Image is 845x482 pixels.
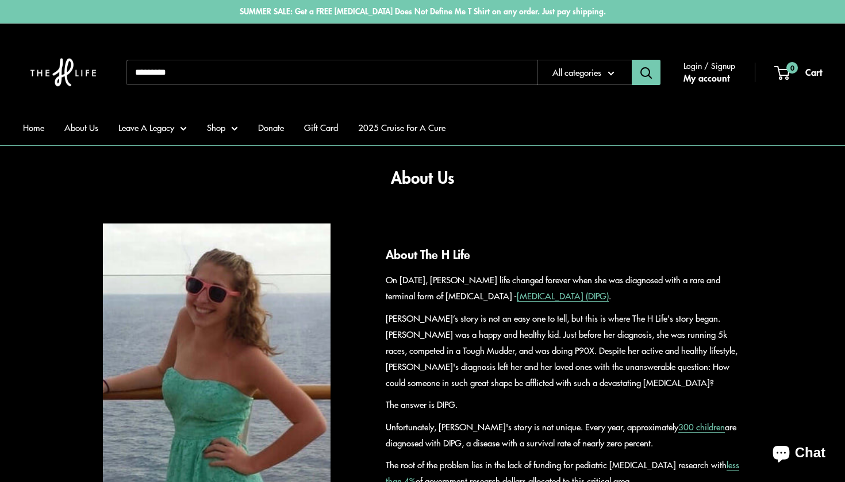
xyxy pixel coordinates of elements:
a: Shop [207,119,238,136]
input: Search... [126,60,537,85]
h2: About The H Life [386,245,742,264]
span: 0 [786,62,798,74]
a: 0 Cart [775,64,822,81]
button: Search [632,60,660,85]
span: Cart [805,65,822,79]
a: Gift Card [304,119,338,136]
a: About Us [64,119,98,136]
a: [MEDICAL_DATA] (DIPG) [517,290,609,302]
a: Donate [258,119,284,136]
span: Login / Signup [683,58,735,73]
p: On [DATE], [PERSON_NAME] life changed forever when she was diagnosed with a rare and terminal for... [386,272,742,304]
p: [PERSON_NAME]’s story is not an easy one to tell, but this is where The H Life's story began. [PE... [386,310,742,391]
p: Unfortunately, [PERSON_NAME]'s story is not unique. Every year, approximately are diagnosed with ... [386,419,742,451]
h1: About Us [391,166,454,189]
a: 300 children [678,421,725,433]
img: The H Life [23,35,103,110]
a: Leave A Legacy [118,119,187,136]
a: My account [683,70,729,87]
inbox-online-store-chat: Shopify online store chat [762,435,836,473]
p: The answer is DIPG. [386,396,742,412]
a: Home [23,119,44,136]
a: 2025 Cruise For A Cure [358,119,445,136]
